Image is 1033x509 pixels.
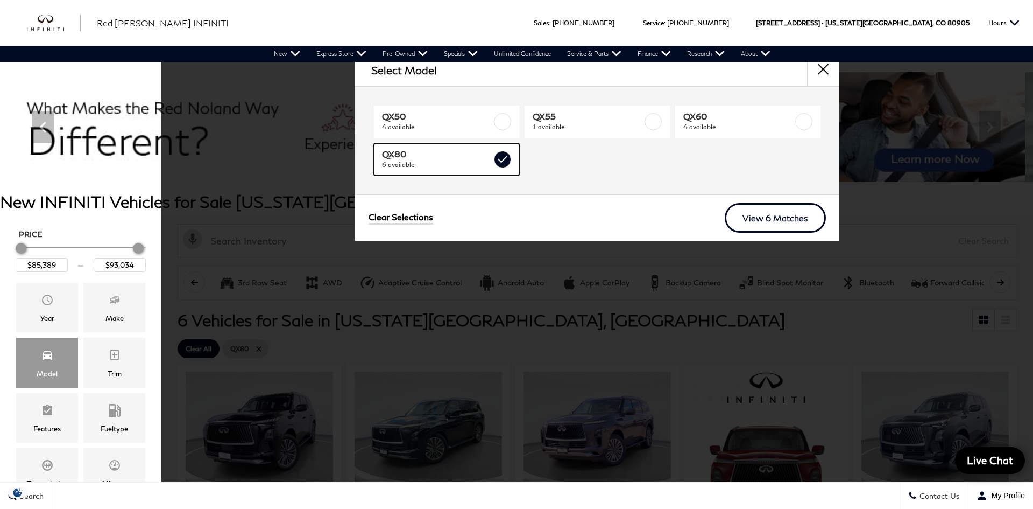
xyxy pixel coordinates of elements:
span: QX55 [533,111,642,122]
a: infiniti [27,15,81,32]
button: Open user profile menu [968,482,1033,509]
span: 6 available [382,159,492,170]
img: INFINITI [27,15,81,32]
span: : [664,19,666,27]
span: : [549,19,551,27]
div: Make [105,312,124,324]
a: Live Chat [955,447,1025,474]
a: Unlimited Confidence [486,46,559,62]
span: QX50 [382,111,492,122]
div: Minimum Price [16,243,26,254]
div: Year [40,312,54,324]
span: Live Chat [961,454,1018,467]
a: [STREET_ADDRESS] • [US_STATE][GEOGRAPHIC_DATA], CO 80905 [756,19,970,27]
a: Pre-Owned [374,46,436,62]
div: Mileage [102,478,128,490]
span: Year [41,291,54,312]
input: Minimum [16,258,68,272]
span: Mileage [108,456,121,478]
a: QX551 available [525,106,670,138]
a: QX604 available [675,106,820,138]
span: Transmission [41,456,54,478]
div: MileageMileage [83,448,145,498]
div: Trim [108,368,122,380]
img: Opt-Out Icon [5,487,30,498]
div: Maximum Price [133,243,144,254]
a: Specials [436,46,486,62]
span: Trim [108,346,121,367]
span: QX80 [382,149,492,159]
div: TransmissionTransmission [16,448,78,498]
a: Express Store [308,46,374,62]
span: 4 available [683,122,793,133]
a: Red [PERSON_NAME] INFINITI [97,17,229,30]
a: Research [679,46,733,62]
h5: Price [19,229,143,239]
div: ModelModel [16,338,78,387]
section: Click to Open Cookie Consent Modal [5,487,30,498]
div: Features [33,423,61,435]
div: Fueltype [101,423,128,435]
span: Red [PERSON_NAME] INFINITI [97,18,229,28]
span: 1 available [533,122,642,133]
a: QX806 available [374,143,519,176]
span: Make [108,291,121,312]
span: Fueltype [108,401,121,423]
span: Service [643,19,664,27]
div: Model [37,368,58,380]
a: QX504 available [374,106,519,138]
a: Clear Selections [369,212,433,225]
div: FueltypeFueltype [83,393,145,443]
a: View 6 Matches [725,203,826,233]
span: Features [41,401,54,423]
span: Sales [534,19,549,27]
span: My Profile [987,491,1025,500]
a: New [266,46,308,62]
div: Price [16,239,146,272]
div: Previous [32,111,54,143]
a: Finance [629,46,679,62]
a: [PHONE_NUMBER] [667,19,729,27]
a: [PHONE_NUMBER] [553,19,614,27]
span: Contact Us [917,491,960,500]
span: 4 available [382,122,492,133]
h2: Select Model [371,64,437,76]
a: About [733,46,779,62]
div: Transmission [27,478,68,490]
a: Service & Parts [559,46,629,62]
span: Search [17,491,44,500]
span: Model [41,346,54,367]
div: YearYear [16,283,78,332]
button: close [807,54,839,86]
span: QX60 [683,111,793,122]
nav: Main Navigation [266,46,779,62]
input: Maximum [94,258,146,272]
div: MakeMake [83,283,145,332]
div: TrimTrim [83,338,145,387]
div: FeaturesFeatures [16,393,78,443]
